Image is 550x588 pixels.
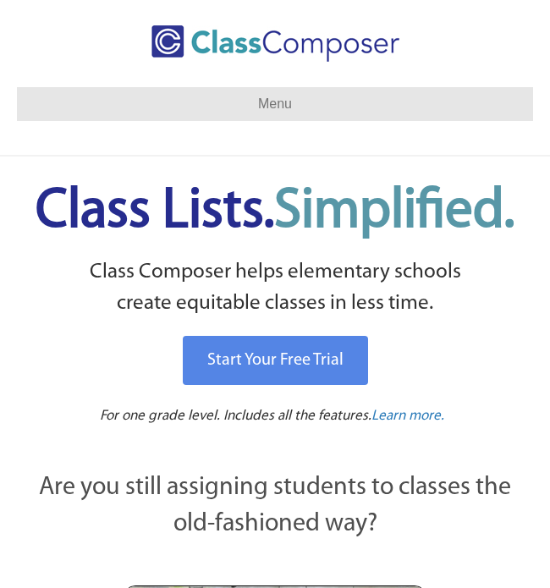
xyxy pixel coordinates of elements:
span: Start Your Free Trial [207,352,344,369]
button: Menu [17,87,533,121]
span: Simplified. [274,184,514,239]
span: Menu [258,96,292,111]
a: Start Your Free Trial [183,336,368,385]
p: Are you still assigning students to classes the old-fashioned way? [17,470,533,543]
nav: Header Menu [17,87,533,121]
img: Class Composer [151,25,399,62]
span: Class Lists. [36,184,514,239]
a: Learn more. [371,406,444,427]
span: For one grade level. Includes all the features. [100,409,371,423]
span: Learn more. [371,409,444,423]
